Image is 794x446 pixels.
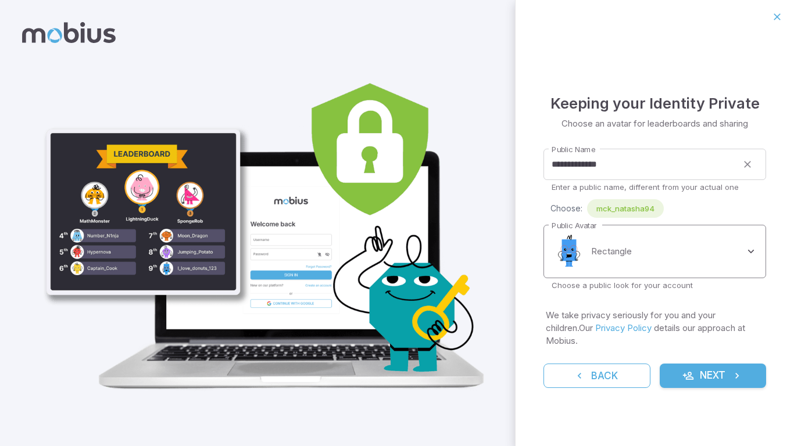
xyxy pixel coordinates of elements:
[552,220,596,231] label: Public Avatar
[38,44,495,398] img: parent_3-illustration
[546,309,764,347] p: We take privacy seriously for you and your children. Our details our approach at Mobius.
[552,280,758,290] p: Choose a public look for your account
[660,364,767,388] button: Next
[737,154,758,175] button: clear
[595,322,652,333] a: Privacy Policy
[552,234,586,269] img: rectangle.svg
[591,245,632,258] p: Rectangle
[552,182,758,192] p: Enter a public name, different from your actual one
[543,364,650,388] button: Back
[552,144,595,155] label: Public Name
[587,199,664,218] div: mck_natasha94
[550,92,760,115] h4: Keeping your Identity Private
[550,199,766,218] div: Choose:
[561,117,748,130] p: Choose an avatar for leaderboards and sharing
[587,203,664,214] span: mck_natasha94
